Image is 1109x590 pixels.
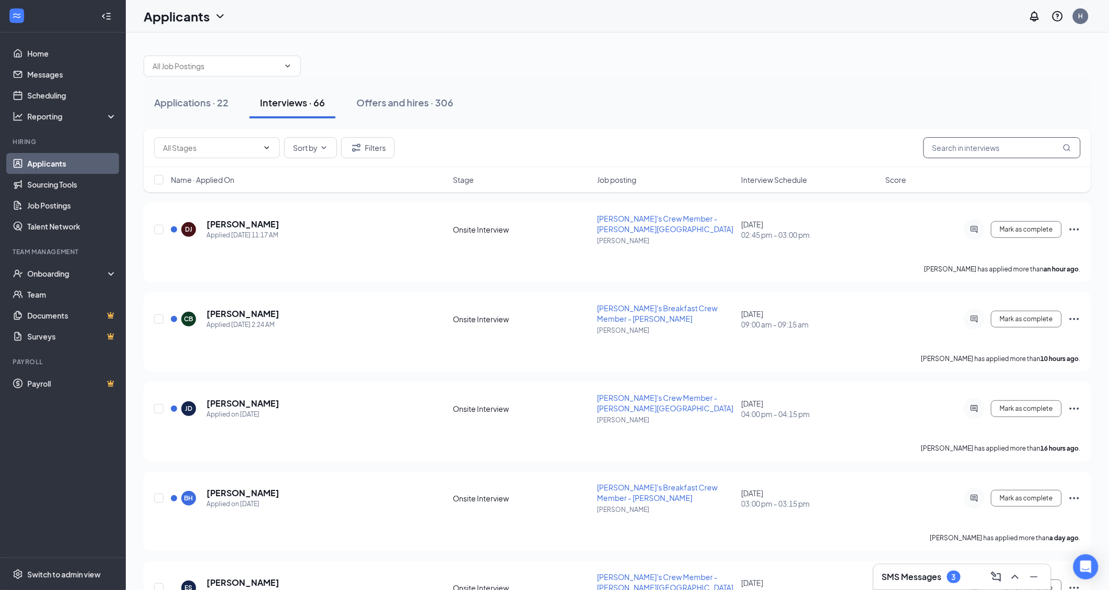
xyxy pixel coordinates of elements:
a: DocumentsCrown [27,305,117,326]
div: Hiring [13,137,115,146]
div: Onsite Interview [453,403,591,414]
span: [PERSON_NAME]'s Breakfast Crew Member - [PERSON_NAME] [597,303,718,323]
svg: Ellipses [1068,402,1081,415]
svg: ChevronDown [284,62,292,70]
input: All Stages [163,142,258,154]
a: Scheduling [27,85,117,106]
svg: ActiveChat [968,225,981,234]
a: SurveysCrown [27,326,117,347]
p: [PERSON_NAME] [597,505,735,514]
span: 09:00 am - 09:15 am [742,319,879,330]
div: DJ [185,225,192,234]
span: 02:45 pm - 03:00 pm [742,230,879,240]
h5: [PERSON_NAME] [206,577,279,588]
div: Onsite Interview [453,314,591,324]
div: Applied on [DATE] [206,499,279,509]
svg: ChevronDown [320,144,328,152]
button: Filter Filters [341,137,395,158]
span: Score [886,174,907,185]
svg: Analysis [13,111,23,122]
span: 03:00 pm - 03:15 pm [742,498,879,509]
svg: Notifications [1028,10,1041,23]
h5: [PERSON_NAME] [206,487,279,499]
b: 10 hours ago [1041,355,1079,363]
div: BH [184,494,193,502]
button: Sort byChevronDown [284,137,337,158]
button: Mark as complete [991,490,1062,507]
span: [PERSON_NAME]'s Crew Member - [PERSON_NAME][GEOGRAPHIC_DATA] [597,393,734,413]
div: Team Management [13,247,115,256]
a: Job Postings [27,195,117,216]
b: 16 hours ago [1041,444,1079,452]
p: [PERSON_NAME] [597,416,735,424]
button: ChevronUp [1007,569,1024,585]
button: ComposeMessage [988,569,1005,585]
b: an hour ago [1044,265,1079,273]
span: Sort by [293,144,318,151]
span: Mark as complete [1000,315,1053,323]
a: Talent Network [27,216,117,237]
p: [PERSON_NAME] [597,236,735,245]
button: Mark as complete [991,221,1062,238]
a: Applicants [27,153,117,174]
div: Open Intercom Messenger [1073,554,1099,580]
a: Messages [27,64,117,85]
svg: ActiveChat [968,405,981,413]
p: [PERSON_NAME] has applied more than . [925,265,1081,274]
h5: [PERSON_NAME] [206,308,279,320]
svg: WorkstreamLogo [12,10,22,21]
div: Applied on [DATE] [206,409,279,420]
div: Applied [DATE] 11:17 AM [206,230,279,241]
span: Name · Applied On [171,174,234,185]
div: Offers and hires · 306 [356,96,453,109]
div: [DATE] [742,309,879,330]
p: [PERSON_NAME] [597,326,735,335]
span: Stage [453,174,474,185]
span: 04:00 pm - 04:15 pm [742,409,879,419]
svg: UserCheck [13,268,23,279]
p: [PERSON_NAME] has applied more than . [930,533,1081,542]
a: Sourcing Tools [27,174,117,195]
b: a day ago [1050,534,1079,542]
span: Mark as complete [1000,405,1053,412]
h5: [PERSON_NAME] [206,398,279,409]
h3: SMS Messages [882,571,942,583]
button: Mark as complete [991,400,1062,417]
svg: Filter [350,141,363,154]
input: Search in interviews [923,137,1081,158]
div: Onsite Interview [453,224,591,235]
div: H [1079,12,1083,20]
div: Onboarding [27,268,108,279]
div: Onsite Interview [453,493,591,504]
div: Payroll [13,357,115,366]
button: Mark as complete [991,311,1062,327]
svg: Ellipses [1068,492,1081,505]
div: Switch to admin view [27,569,101,580]
div: Applications · 22 [154,96,229,109]
div: JD [185,404,192,413]
a: Home [27,43,117,64]
span: Mark as complete [1000,226,1053,233]
div: Reporting [27,111,117,122]
div: [DATE] [742,398,879,419]
span: Mark as complete [1000,495,1053,502]
svg: Ellipses [1068,223,1081,236]
a: PayrollCrown [27,373,117,394]
h1: Applicants [144,7,210,25]
a: Team [27,284,117,305]
div: CB [184,314,193,323]
span: [PERSON_NAME]'s Breakfast Crew Member - [PERSON_NAME] [597,483,718,502]
svg: ChevronDown [214,10,226,23]
svg: Collapse [101,11,112,21]
svg: Ellipses [1068,313,1081,325]
svg: ActiveChat [968,315,981,323]
div: Interviews · 66 [260,96,325,109]
svg: QuestionInfo [1051,10,1064,23]
svg: MagnifyingGlass [1063,144,1071,152]
svg: Minimize [1028,571,1040,583]
span: [PERSON_NAME]'s Crew Member - [PERSON_NAME][GEOGRAPHIC_DATA] [597,214,734,234]
svg: ChevronUp [1009,571,1021,583]
button: Minimize [1026,569,1042,585]
svg: ComposeMessage [990,571,1003,583]
h5: [PERSON_NAME] [206,218,279,230]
